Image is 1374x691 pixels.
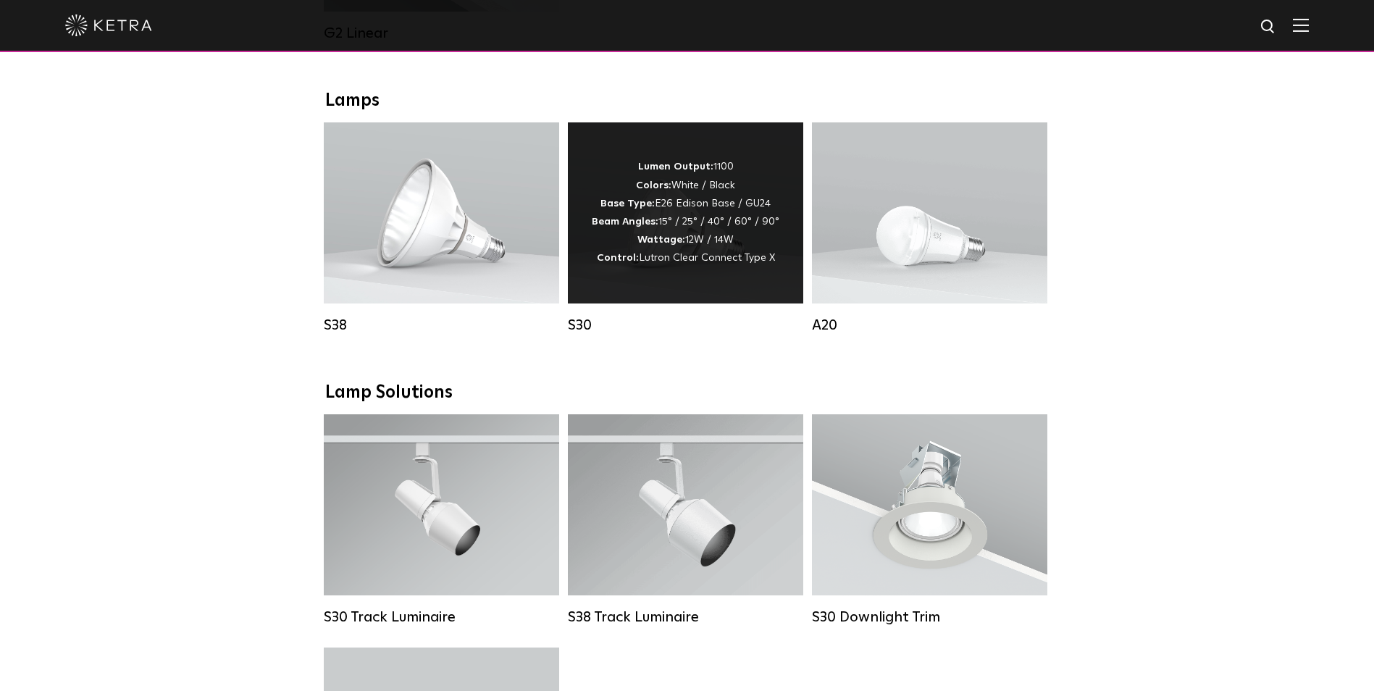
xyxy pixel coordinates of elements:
[639,253,775,263] span: Lutron Clear Connect Type X
[568,317,803,334] div: S30
[812,317,1047,334] div: A20
[600,198,655,209] strong: Base Type:
[325,382,1050,403] div: Lamp Solutions
[812,608,1047,626] div: S30 Downlight Trim
[636,180,671,190] strong: Colors:
[592,158,779,267] div: 1100 White / Black E26 Edison Base / GU24 15° / 25° / 40° / 60° / 90° 12W / 14W
[324,608,559,626] div: S30 Track Luminaire
[812,122,1047,334] a: A20 Lumen Output:600 / 800Colors:White / BlackBase Type:E26 Edison Base / GU24Beam Angles:Omni-Di...
[65,14,152,36] img: ketra-logo-2019-white
[324,414,559,626] a: S30 Track Luminaire Lumen Output:1100Colors:White / BlackBeam Angles:15° / 25° / 40° / 60° / 90°W...
[592,217,658,227] strong: Beam Angles:
[812,414,1047,626] a: S30 Downlight Trim S30 Downlight Trim
[597,253,639,263] strong: Control:
[1293,18,1309,32] img: Hamburger%20Nav.svg
[1260,18,1278,36] img: search icon
[568,122,803,334] a: S30 Lumen Output:1100Colors:White / BlackBase Type:E26 Edison Base / GU24Beam Angles:15° / 25° / ...
[324,122,559,334] a: S38 Lumen Output:1100Colors:White / BlackBase Type:E26 Edison Base / GU24Beam Angles:10° / 25° / ...
[568,414,803,626] a: S38 Track Luminaire Lumen Output:1100Colors:White / BlackBeam Angles:10° / 25° / 40° / 60°Wattage...
[638,162,713,172] strong: Lumen Output:
[325,91,1050,112] div: Lamps
[568,608,803,626] div: S38 Track Luminaire
[324,317,559,334] div: S38
[637,235,685,245] strong: Wattage:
